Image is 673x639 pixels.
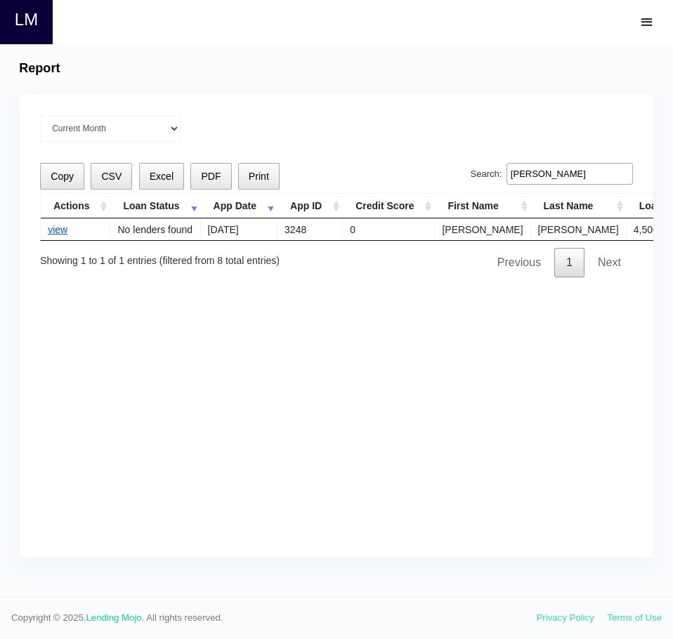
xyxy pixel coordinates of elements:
[101,171,122,182] span: CSV
[51,171,74,182] span: Copy
[531,194,627,218] th: Last Name: activate to sort column ascending
[435,218,530,240] td: [PERSON_NAME]
[554,248,584,277] a: 1
[343,194,435,218] th: Credit Score: activate to sort column ascending
[277,194,343,218] th: App ID: activate to sort column ascending
[531,218,627,240] td: [PERSON_NAME]
[201,218,277,240] td: [DATE]
[201,171,221,182] span: PDF
[11,611,537,625] span: Copyright © 2025. . All rights reserved.
[40,163,84,190] button: Copy
[86,612,142,623] a: Lending Mojo
[110,194,200,218] th: Loan Status: activate to sort column ascending
[91,163,132,190] button: CSV
[249,171,269,182] span: Print
[190,163,231,190] button: PDF
[485,248,553,277] a: Previous
[586,248,633,277] a: Next
[48,224,67,235] a: view
[40,245,280,268] div: Showing 1 to 1 of 1 entries (filtered from 8 total entries)
[537,612,594,623] a: Privacy Policy
[110,218,200,240] td: No lenders found
[435,194,530,218] th: First Name: activate to sort column ascending
[277,218,343,240] td: 3248
[471,163,633,185] label: Search:
[201,194,277,218] th: App Date: activate to sort column ascending
[139,163,185,190] button: Excel
[41,194,110,218] th: Actions: activate to sort column ascending
[238,163,280,190] button: Print
[343,218,435,240] td: 0
[150,171,174,182] span: Excel
[607,612,662,623] a: Terms of Use
[507,163,633,185] input: Search:
[19,61,60,77] h4: Report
